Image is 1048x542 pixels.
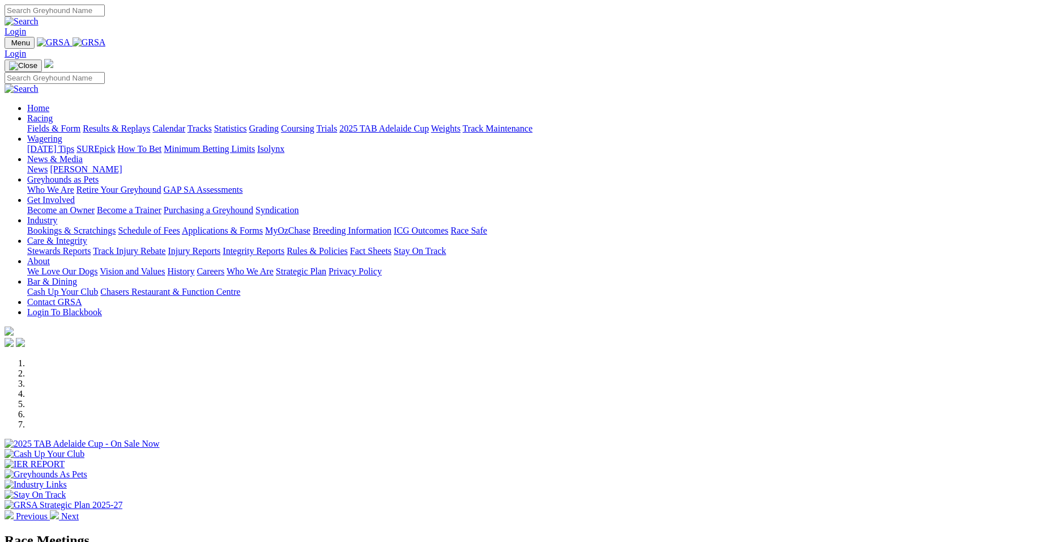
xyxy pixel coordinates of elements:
[5,5,105,16] input: Search
[27,277,77,286] a: Bar & Dining
[5,500,122,510] img: GRSA Strategic Plan 2025-27
[16,511,48,521] span: Previous
[16,338,25,347] img: twitter.svg
[37,37,70,48] img: GRSA
[5,72,105,84] input: Search
[257,144,284,154] a: Isolynx
[27,185,74,194] a: Who We Are
[61,511,79,521] span: Next
[214,124,247,133] a: Statistics
[5,510,14,519] img: chevron-left-pager-white.svg
[27,246,1043,256] div: Care & Integrity
[27,266,1043,277] div: About
[50,510,59,519] img: chevron-right-pager-white.svg
[27,124,80,133] a: Fields & Form
[329,266,382,276] a: Privacy Policy
[350,246,391,256] a: Fact Sheets
[27,246,91,256] a: Stewards Reports
[27,195,75,205] a: Get Involved
[27,297,82,307] a: Contact GRSA
[27,287,1043,297] div: Bar & Dining
[182,226,263,235] a: Applications & Forms
[249,124,279,133] a: Grading
[255,205,299,215] a: Syndication
[164,205,253,215] a: Purchasing a Greyhound
[152,124,185,133] a: Calendar
[5,16,39,27] img: Search
[450,226,487,235] a: Race Safe
[5,60,42,72] button: Toggle navigation
[9,61,37,70] img: Close
[27,215,57,225] a: Industry
[5,511,50,521] a: Previous
[394,226,448,235] a: ICG Outcomes
[5,480,67,490] img: Industry Links
[50,164,122,174] a: [PERSON_NAME]
[276,266,326,276] a: Strategic Plan
[167,266,194,276] a: History
[100,287,240,297] a: Chasers Restaurant & Function Centre
[5,459,65,469] img: IER REPORT
[5,449,84,459] img: Cash Up Your Club
[27,205,1043,215] div: Get Involved
[27,144,1043,154] div: Wagering
[27,154,83,164] a: News & Media
[73,37,106,48] img: GRSA
[5,469,87,480] img: Greyhounds As Pets
[27,185,1043,195] div: Greyhounds as Pets
[164,144,255,154] a: Minimum Betting Limits
[223,246,284,256] a: Integrity Reports
[11,39,30,47] span: Menu
[27,205,95,215] a: Become an Owner
[97,205,161,215] a: Become a Trainer
[394,246,446,256] a: Stay On Track
[5,37,35,49] button: Toggle navigation
[5,439,160,449] img: 2025 TAB Adelaide Cup - On Sale Now
[118,144,162,154] a: How To Bet
[27,103,49,113] a: Home
[227,266,274,276] a: Who We Are
[93,246,165,256] a: Track Injury Rebate
[265,226,310,235] a: MyOzChase
[339,124,429,133] a: 2025 TAB Adelaide Cup
[100,266,165,276] a: Vision and Values
[287,246,348,256] a: Rules & Policies
[27,144,74,154] a: [DATE] Tips
[431,124,461,133] a: Weights
[27,256,50,266] a: About
[27,164,1043,175] div: News & Media
[164,185,243,194] a: GAP SA Assessments
[27,266,97,276] a: We Love Our Dogs
[44,59,53,68] img: logo-grsa-white.png
[5,338,14,347] img: facebook.svg
[50,511,79,521] a: Next
[316,124,337,133] a: Trials
[188,124,212,133] a: Tracks
[168,246,220,256] a: Injury Reports
[27,164,48,174] a: News
[27,226,116,235] a: Bookings & Scratchings
[27,287,98,297] a: Cash Up Your Club
[27,236,87,245] a: Care & Integrity
[27,134,62,143] a: Wagering
[76,144,115,154] a: SUREpick
[27,175,99,184] a: Greyhounds as Pets
[5,84,39,94] img: Search
[5,27,26,36] a: Login
[197,266,224,276] a: Careers
[463,124,532,133] a: Track Maintenance
[27,226,1043,236] div: Industry
[5,490,66,500] img: Stay On Track
[83,124,150,133] a: Results & Replays
[281,124,314,133] a: Coursing
[27,124,1043,134] div: Racing
[118,226,180,235] a: Schedule of Fees
[5,327,14,336] img: logo-grsa-white.png
[76,185,161,194] a: Retire Your Greyhound
[27,113,53,123] a: Racing
[5,49,26,58] a: Login
[313,226,391,235] a: Breeding Information
[27,307,102,317] a: Login To Blackbook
